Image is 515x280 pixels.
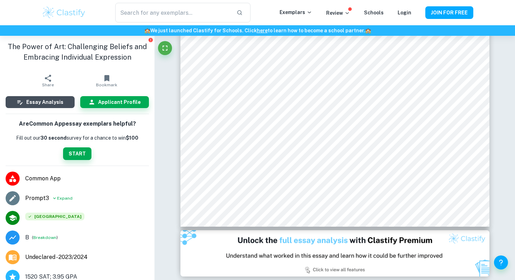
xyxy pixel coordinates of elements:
[98,98,141,106] h6: Applicant Profile
[25,213,84,223] div: Accepted: Stanford University
[115,3,231,22] input: Search for any exemplars...
[25,213,84,220] span: [GEOGRAPHIC_DATA]
[19,120,136,128] h6: Are Common App essay exemplars helpful?
[16,134,138,142] p: Fill out our survey for a chance to win
[158,41,172,55] button: Fullscreen
[1,27,514,34] h6: We just launched Clastify for Schools. Click to learn how to become a school partner.
[80,96,149,108] button: Applicant Profile
[77,71,136,91] button: Bookmark
[494,255,508,269] button: Help and Feedback
[25,194,49,202] a: Prompt3
[280,8,312,16] p: Exemplars
[425,6,473,19] button: JOIN FOR FREE
[6,41,149,62] h1: The Power of Art: Challenging Beliefs and Embracing Individual Expression
[57,195,73,201] span: Expand
[26,98,63,106] h6: Essay Analysis
[144,28,150,33] span: 🏫
[25,174,149,183] span: Common App
[19,71,77,91] button: Share
[398,10,411,15] a: Login
[6,96,75,108] button: Essay Analysis
[365,28,371,33] span: 🏫
[52,194,73,202] button: Expand
[32,234,58,241] span: ( )
[180,230,489,276] img: Ad
[96,82,117,87] span: Bookmark
[326,9,350,17] p: Review
[25,233,29,242] p: Grade
[364,10,384,15] a: Schools
[148,37,153,42] button: Report issue
[42,82,54,87] span: Share
[42,6,86,20] img: Clastify logo
[257,28,268,33] a: here
[25,253,88,261] span: Undeclared - 2023/2024
[63,147,91,160] button: START
[25,194,49,202] span: Prompt 3
[33,234,56,241] button: Breakdown
[40,135,67,141] b: 30 second
[126,135,138,141] strong: $100
[25,253,93,261] a: Major and Application Year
